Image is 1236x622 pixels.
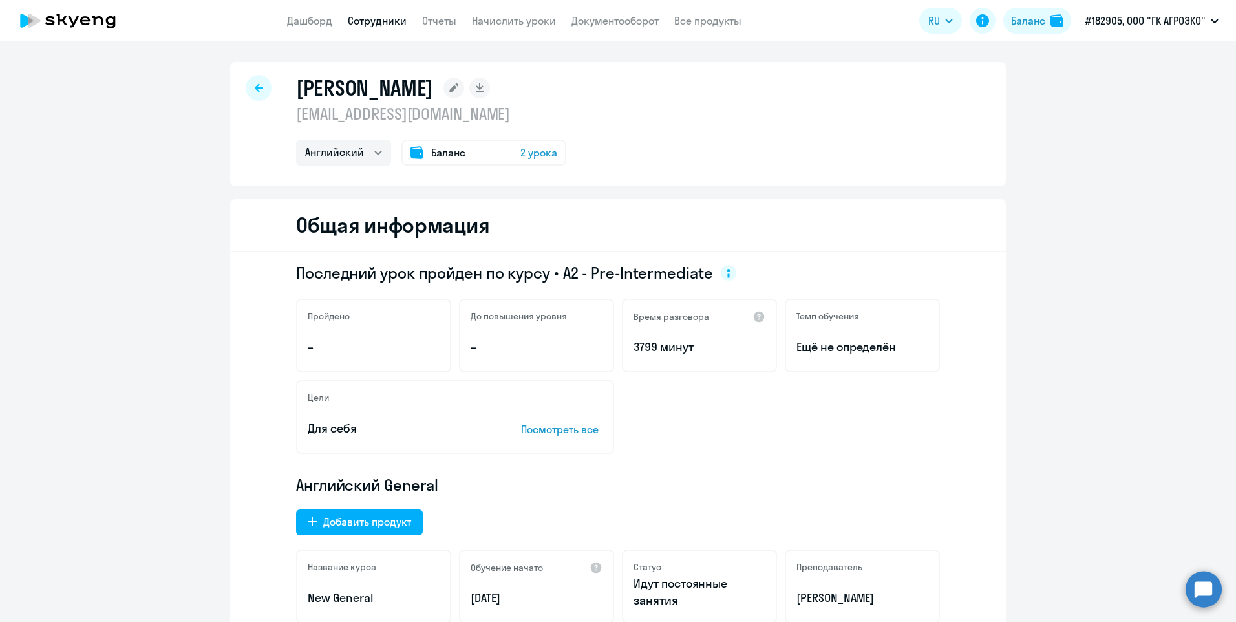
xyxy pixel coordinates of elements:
[796,590,928,606] p: [PERSON_NAME]
[471,310,567,322] h5: До повышения уровня
[919,8,962,34] button: RU
[287,14,332,27] a: Дашборд
[308,392,329,403] h5: Цели
[471,562,543,574] h5: Обучение начато
[348,14,407,27] a: Сотрудники
[796,310,859,322] h5: Темп обучения
[308,339,440,356] p: –
[308,590,440,606] p: New General
[296,75,433,101] h1: [PERSON_NAME]
[296,509,423,535] button: Добавить продукт
[1085,13,1206,28] p: #182905, ООО "ГК АГРОЭКО"
[308,310,350,322] h5: Пройдено
[1003,8,1071,34] button: Балансbalance
[796,339,928,356] span: Ещё не определён
[796,561,862,573] h5: Преподаватель
[634,575,765,609] p: Идут постоянные занятия
[431,145,465,160] span: Баланс
[296,103,566,124] p: [EMAIL_ADDRESS][DOMAIN_NAME]
[296,212,489,238] h2: Общая информация
[1011,13,1045,28] div: Баланс
[1079,5,1225,36] button: #182905, ООО "ГК АГРОЭКО"
[1050,14,1063,27] img: balance
[308,420,481,437] p: Для себя
[520,145,557,160] span: 2 урока
[308,561,376,573] h5: Название курса
[634,311,709,323] h5: Время разговора
[471,339,602,356] p: –
[422,14,456,27] a: Отчеты
[296,263,713,283] span: Последний урок пройден по курсу • A2 - Pre-Intermediate
[471,590,602,606] p: [DATE]
[928,13,940,28] span: RU
[634,561,661,573] h5: Статус
[674,14,741,27] a: Все продукты
[571,14,659,27] a: Документооборот
[521,422,602,437] p: Посмотреть все
[323,514,411,530] div: Добавить продукт
[296,475,438,495] span: Английский General
[634,339,765,356] p: 3799 минут
[472,14,556,27] a: Начислить уроки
